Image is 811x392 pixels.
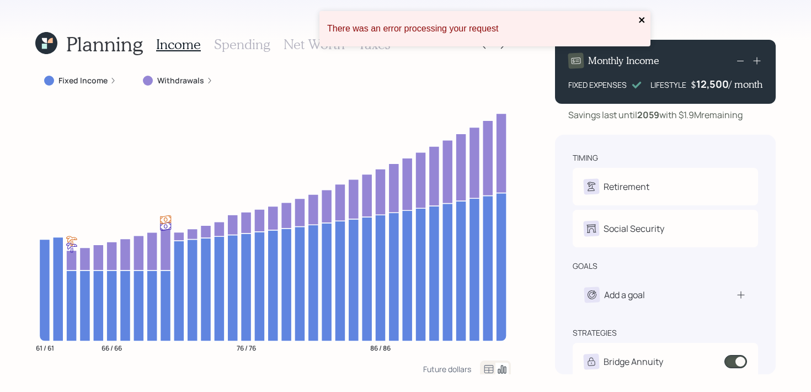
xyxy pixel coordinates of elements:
[604,180,649,193] div: Retirement
[568,79,627,91] div: FIXED EXPENSES
[638,15,646,26] button: close
[573,327,617,338] div: strategies
[423,364,471,374] div: Future dollars
[604,222,664,235] div: Social Security
[696,77,729,91] div: 12,500
[66,32,143,56] h1: Planning
[691,78,696,91] h4: $
[156,36,201,52] h3: Income
[327,24,635,34] div: There was an error processing your request
[58,75,108,86] label: Fixed Income
[157,75,204,86] label: Withdrawals
[573,152,598,163] div: timing
[604,288,645,301] div: Add a goal
[102,343,122,352] tspan: 66 / 66
[637,109,659,121] b: 2059
[284,36,345,52] h3: Net Worth
[568,108,743,121] div: Savings last until with $1.9M remaining
[650,79,686,91] div: LIFESTYLE
[729,78,762,91] h4: / month
[573,261,597,272] div: goals
[370,343,391,352] tspan: 86 / 86
[604,355,663,368] div: Bridge Annuity
[237,343,256,352] tspan: 76 / 76
[214,36,270,52] h3: Spending
[36,343,54,352] tspan: 61 / 61
[588,55,659,67] h4: Monthly Income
